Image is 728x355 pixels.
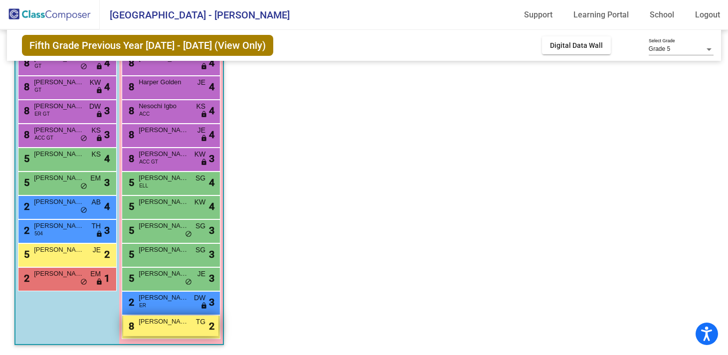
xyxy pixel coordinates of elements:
span: lock [96,63,103,71]
a: Logout [687,7,728,23]
a: Learning Portal [565,7,637,23]
span: lock [200,63,207,71]
span: 8 [126,320,134,332]
span: SG [195,245,205,255]
span: 2 [21,224,29,236]
span: TH [92,221,101,231]
span: 3 [104,175,110,190]
span: ACC [139,110,150,118]
span: 3 [209,271,214,286]
span: 3 [104,103,110,118]
span: 5 [126,272,134,284]
span: EM [90,173,101,183]
span: SG [195,173,205,183]
span: [PERSON_NAME] [PERSON_NAME] [34,149,84,159]
span: ELL [139,182,148,189]
span: [PERSON_NAME] [34,245,84,255]
span: lock [200,302,207,310]
a: School [642,7,682,23]
span: [PERSON_NAME] [34,77,84,87]
span: [GEOGRAPHIC_DATA] - [PERSON_NAME] [100,7,290,23]
span: lock [96,87,103,95]
span: Fifth Grade Previous Year [DATE] - [DATE] (View Only) [22,35,273,56]
span: 2 [126,296,134,308]
span: 5 [126,224,134,236]
span: KW [90,77,101,88]
span: JE [197,125,205,136]
span: 8 [126,81,134,93]
span: 2 [21,272,29,284]
span: lock [200,135,207,143]
span: do_not_disturb_alt [80,206,87,214]
span: JE [197,77,205,88]
span: 4 [104,79,110,94]
span: do_not_disturb_alt [80,63,87,71]
span: DW [194,293,205,303]
span: [PERSON_NAME] [34,221,84,231]
span: do_not_disturb_alt [185,278,192,286]
span: 8 [126,129,134,141]
span: do_not_disturb_alt [185,230,192,238]
span: [PERSON_NAME] [34,197,84,207]
span: 8 [126,153,134,165]
span: 4 [104,199,110,214]
span: lock [96,135,103,143]
span: [PERSON_NAME] [139,197,188,207]
span: Grade 5 [649,45,670,52]
span: 8 [21,81,29,93]
span: 2 [21,200,29,212]
span: ER GT [34,110,50,118]
span: TG [196,317,205,327]
span: do_not_disturb_alt [80,182,87,190]
span: [PERSON_NAME] [139,245,188,255]
span: [PERSON_NAME] [34,173,84,183]
span: [PERSON_NAME] [139,173,188,183]
span: 8 [126,57,134,69]
span: ACC GT [34,134,53,142]
span: AB [92,197,101,207]
span: lock [200,111,207,119]
span: Digital Data Wall [550,41,603,49]
span: 4 [209,175,214,190]
span: 5 [126,177,134,188]
span: [PERSON_NAME] [139,221,188,231]
span: SG [195,221,205,231]
span: 3 [209,295,214,310]
span: 5 [21,153,29,165]
span: KS [92,149,101,160]
span: KS [92,125,101,136]
span: 8 [21,105,29,117]
span: GT [34,62,41,70]
span: JE [93,245,101,255]
span: [PERSON_NAME] [34,125,84,135]
span: 8 [21,57,29,69]
span: KW [194,149,206,160]
span: 5 [126,248,134,260]
span: 3 [209,223,214,238]
span: 4 [104,151,110,166]
span: lock [200,159,207,167]
span: 1 [104,271,110,286]
span: 4 [209,79,214,94]
span: [PERSON_NAME] [34,101,84,111]
span: [PERSON_NAME] [34,269,84,279]
span: ER [139,302,146,309]
span: 8 [21,129,29,141]
span: [PERSON_NAME] [139,149,188,159]
a: Support [516,7,560,23]
span: lock [96,230,103,238]
span: 5 [126,200,134,212]
span: do_not_disturb_alt [80,135,87,143]
span: KS [196,101,206,112]
span: EM [90,269,101,279]
span: 5 [21,177,29,188]
span: 3 [104,223,110,238]
span: 2 [104,247,110,262]
span: 4 [209,127,214,142]
span: 8 [126,105,134,117]
span: 4 [104,55,110,70]
span: Harper Golden [139,77,188,87]
span: [PERSON_NAME] [139,269,188,279]
span: [PERSON_NAME] [139,293,188,303]
span: 3 [209,247,214,262]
